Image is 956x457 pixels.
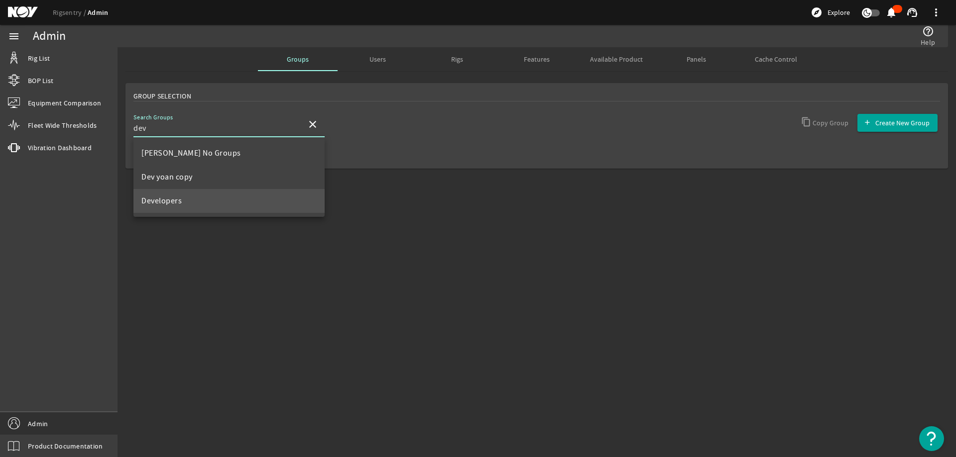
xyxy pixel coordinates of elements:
[906,6,918,18] mat-icon: support_agent
[8,142,20,154] mat-icon: vibration
[922,25,934,37] mat-icon: help_outline
[811,6,823,18] mat-icon: explore
[28,143,92,153] span: Vibration Dashboard
[451,56,463,63] span: Rigs
[755,56,797,63] span: Cache Control
[687,56,706,63] span: Panels
[919,426,944,451] button: Open Resource Center
[828,7,850,17] span: Explore
[88,8,108,17] a: Admin
[924,0,948,24] button: more_vert
[141,172,193,182] span: Dev yoan copy
[524,56,550,63] span: Features
[133,114,173,121] mat-label: Search Groups
[287,56,309,63] span: Groups
[28,441,103,451] span: Product Documentation
[807,4,854,20] button: Explore
[590,56,643,63] span: Available Product
[133,91,191,101] span: Group Selection
[921,37,935,47] span: Help
[141,196,182,206] span: Developers
[857,114,938,132] button: Create New Group
[33,31,66,41] div: Admin
[28,98,101,108] span: Equipment Comparison
[28,76,53,86] span: BOP List
[885,6,897,18] mat-icon: notifications
[28,53,50,63] span: Rig List
[28,120,97,130] span: Fleet Wide Thresholds
[133,122,299,134] input: Search
[369,56,386,63] span: Users
[307,118,319,130] mat-icon: close
[53,8,88,17] a: Rigsentry
[875,118,930,128] span: Create New Group
[28,419,48,429] span: Admin
[141,148,241,158] span: [PERSON_NAME] No Groups
[8,30,20,42] mat-icon: menu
